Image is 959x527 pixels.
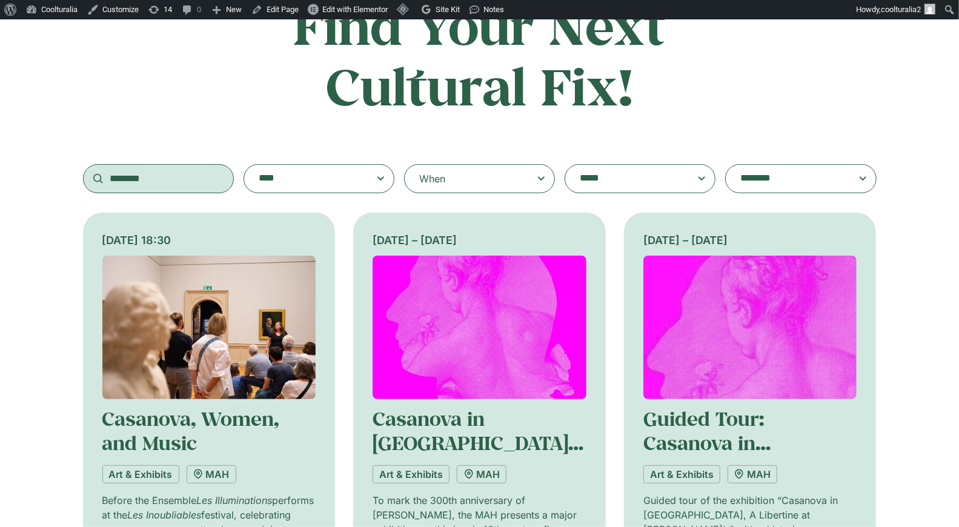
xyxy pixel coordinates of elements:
em: Les Inoubliables [128,509,202,521]
span: Site Kit [436,5,460,14]
div: When [419,171,445,186]
img: Coolturalia - Casanova, les femmes et la musique [102,256,316,399]
a: Guided Tour: Casanova in [GEOGRAPHIC_DATA] [643,406,839,480]
div: [DATE] 18:30 [102,232,316,248]
a: Casanova in [GEOGRAPHIC_DATA], A Libertine at [PERSON_NAME]’s [373,406,583,505]
textarea: Search [259,170,356,187]
a: MAH [457,465,506,483]
a: Art & Exhibits [373,465,450,483]
a: Art & Exhibits [643,465,720,483]
img: Coolturalia - Casanova à Genève, un libertin chez Calvin [373,256,586,399]
span: coolturalia2 [881,5,921,14]
textarea: Search [580,170,677,187]
textarea: Search [740,170,837,187]
span: Edit with Elementor [322,5,388,14]
a: MAH [187,465,236,483]
a: Art & Exhibits [102,465,179,483]
a: MAH [728,465,777,483]
div: [DATE] – [DATE] [643,232,857,248]
img: Coolturalia - Casanova à Genève. Un libertin chez Calvin [643,256,857,399]
em: Les Illuminations [197,494,273,506]
div: [DATE] – [DATE] [373,232,586,248]
a: Casanova, Women, and Music [102,406,279,456]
